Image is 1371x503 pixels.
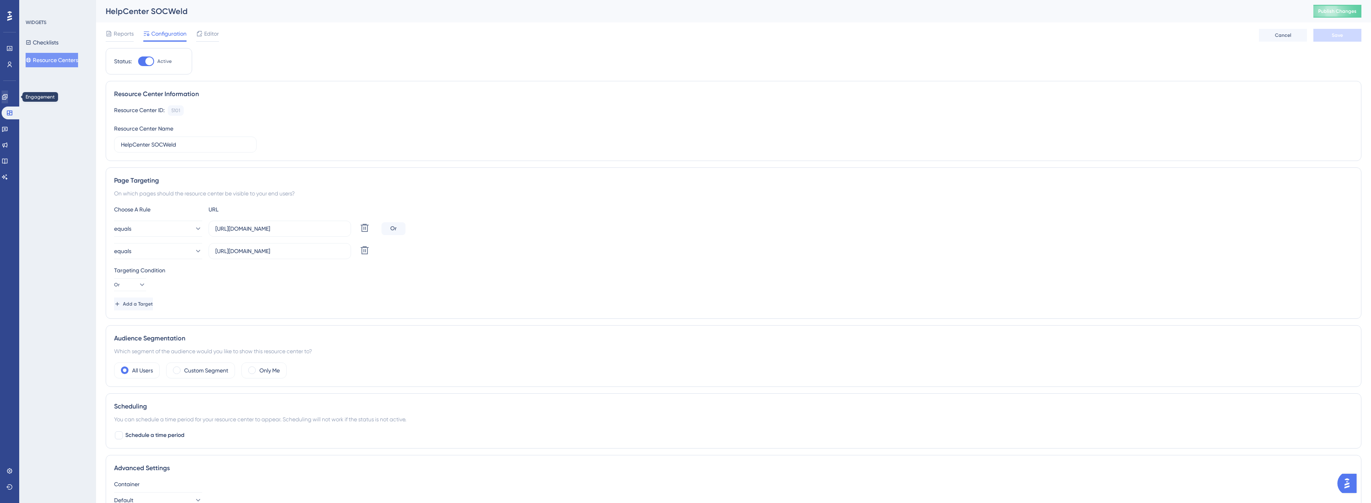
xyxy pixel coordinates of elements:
[114,56,132,66] div: Status:
[204,29,219,38] span: Editor
[114,243,202,259] button: equals
[114,334,1353,343] div: Audience Segmentation
[1313,5,1361,18] button: Publish Changes
[184,366,228,375] label: Custom Segment
[114,278,146,291] button: Or
[123,301,153,307] span: Add a Target
[1275,32,1291,38] span: Cancel
[381,222,405,235] div: Or
[1337,471,1361,495] iframe: UserGuiding AI Assistant Launcher
[132,366,153,375] label: All Users
[114,224,131,233] span: equals
[114,246,131,256] span: equals
[114,298,153,310] button: Add a Target
[114,89,1353,99] div: Resource Center Information
[1259,29,1307,42] button: Cancel
[125,431,185,440] span: Schedule a time period
[26,53,78,67] button: Resource Centers
[114,205,202,214] div: Choose A Rule
[1313,29,1361,42] button: Save
[114,414,1353,424] div: You can schedule a time period for your resource center to appear. Scheduling will not work if th...
[114,221,202,237] button: equals
[1318,8,1357,14] span: Publish Changes
[215,247,344,256] input: yourwebsite.com/path
[114,105,165,116] div: Resource Center ID:
[114,29,134,38] span: Reports
[1332,32,1343,38] span: Save
[114,402,1353,411] div: Scheduling
[26,19,46,26] div: WIDGETS
[26,35,58,50] button: Checklists
[114,479,1353,489] div: Container
[114,463,1353,473] div: Advanced Settings
[259,366,280,375] label: Only Me
[171,107,180,114] div: 5101
[157,58,172,64] span: Active
[114,124,173,133] div: Resource Center Name
[114,189,1353,198] div: On which pages should the resource center be visible to your end users?
[106,6,1293,17] div: HelpCenter SOCWeld
[151,29,187,38] span: Configuration
[215,224,344,233] input: yourwebsite.com/path
[114,282,120,288] span: Or
[114,346,1353,356] div: Which segment of the audience would you like to show this resource center to?
[114,176,1353,185] div: Page Targeting
[209,205,297,214] div: URL
[121,140,250,149] input: Type your Resource Center name
[114,266,1353,275] div: Targeting Condition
